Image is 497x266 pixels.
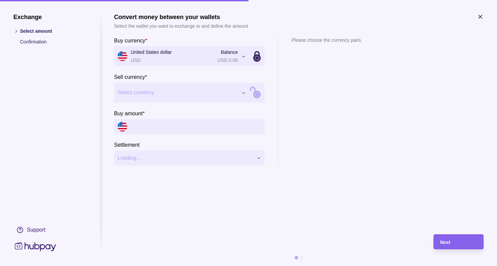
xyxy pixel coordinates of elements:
[114,141,139,149] label: Settlement
[433,234,484,249] button: Next
[114,142,139,148] p: Settlement
[114,38,145,43] p: Buy currency
[13,13,87,21] h1: Exchange
[114,109,145,117] label: Buy amount
[114,13,248,21] h1: Convert money between your wallets
[114,36,147,44] label: Buy currency
[114,73,147,81] label: Sell currency
[20,27,87,35] p: Select amount
[440,240,450,245] span: Next
[114,74,145,80] p: Sell currency
[131,119,261,134] input: amount
[27,226,45,234] div: Support
[117,122,127,132] img: us
[114,22,248,30] p: Select the wallet you want to exchange to and define the amount
[13,223,87,237] a: Support
[114,111,142,116] p: Buy amount
[292,36,362,44] p: Please choose the currency pairs.
[20,38,87,45] p: Confirmation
